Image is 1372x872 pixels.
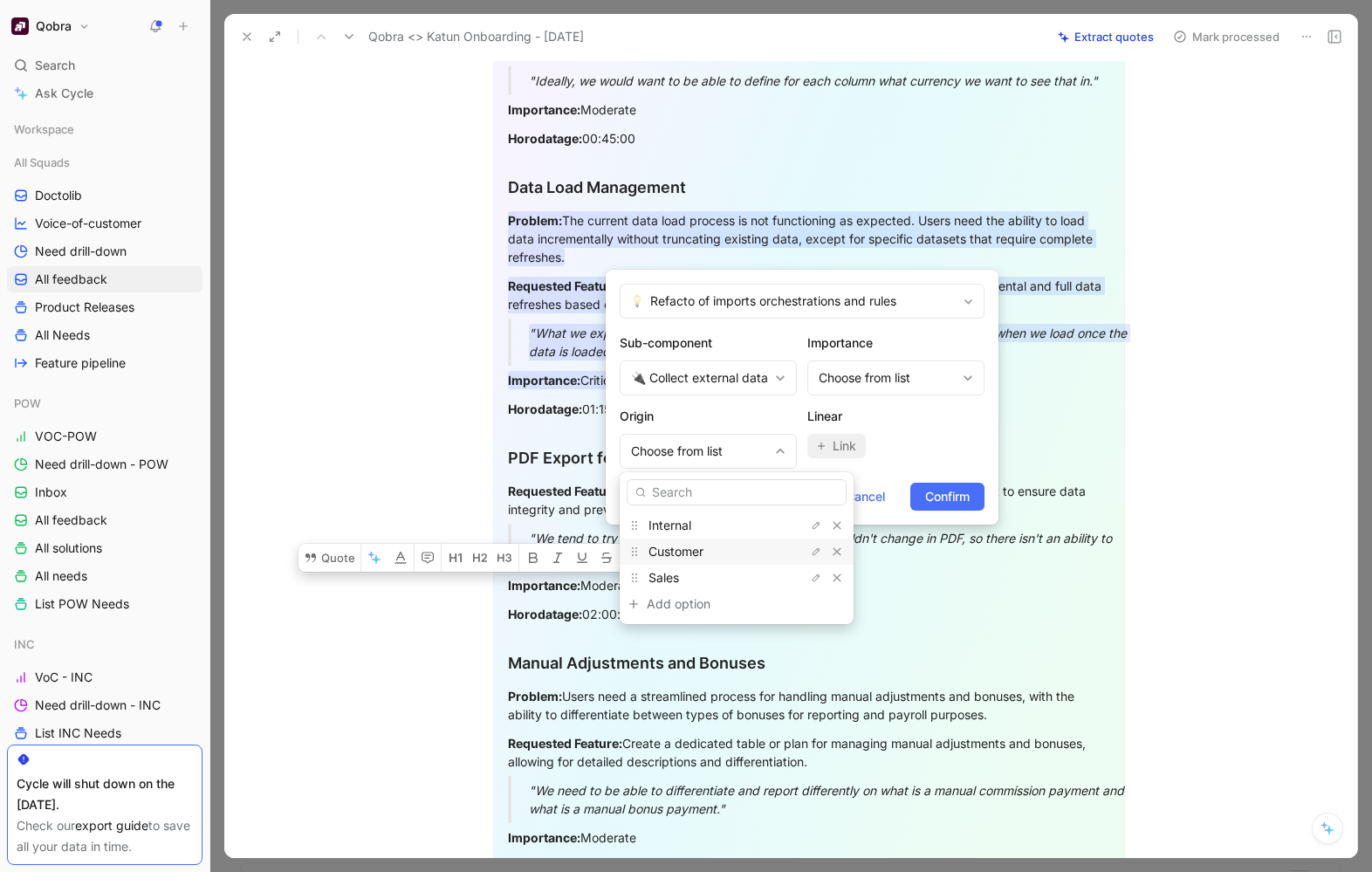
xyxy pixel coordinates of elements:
div: Internal [620,512,854,539]
div: Customer [620,539,854,565]
span: Customer [648,544,703,559]
span: Internal [648,518,691,532]
div: Sales [620,565,854,591]
input: Search [627,479,847,505]
div: Add option [647,594,778,615]
span: Sales [648,570,679,585]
